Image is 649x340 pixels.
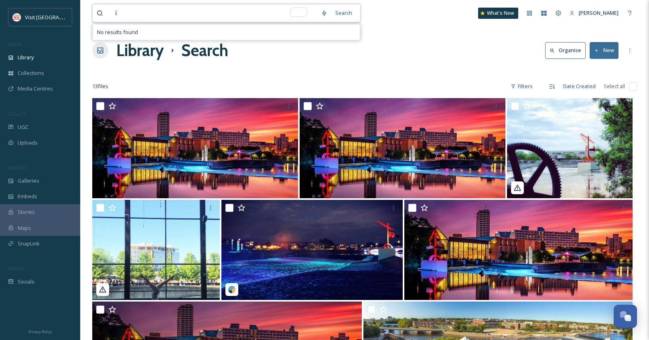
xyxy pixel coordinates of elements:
img: vsbm-stackedMISH_CMYKlogo2017.jpg [13,13,21,21]
span: No results found [97,28,138,36]
span: [PERSON_NAME] [579,9,619,16]
span: SnapLink [18,240,40,247]
span: SOCIALS [8,266,24,272]
button: Open Chat [614,305,637,328]
span: Embeds [18,193,37,200]
a: Library [116,38,164,62]
span: Maps [18,224,31,232]
img: 02f03d8e-762f-87b0-a684-03b088f6e9ae.jpg [507,98,633,198]
span: Stories [18,208,35,216]
a: [PERSON_NAME] [566,5,623,21]
div: Search [331,5,356,21]
span: Galleries [18,177,39,185]
span: MEDIA [8,41,22,47]
button: Organise [545,42,586,58]
div: Filters [507,78,537,94]
span: Visit [GEOGRAPHIC_DATA] [25,13,87,21]
img: Century-Center-at-Sunset-retouched (4)-Visit%20South%20Bend%20Mishawaka.jpg [300,98,505,198]
span: Socials [18,278,34,286]
a: Privacy Policy [28,326,52,336]
span: UGC [18,123,28,131]
span: Privacy Policy [28,329,52,334]
img: Century Center at Sunset retouched.jpg [404,200,633,300]
span: WIDGETS [8,165,26,171]
input: To enrich screen reader interactions, please activate Accessibility in Grammarly extension settings [111,4,317,22]
span: Media Centres [18,85,53,93]
a: Organise [545,42,590,58]
img: 7ffba5f5-a758-7397-e08c-1c5617e3614e.jpg [221,200,403,300]
div: Date Created [559,78,600,94]
span: Library [18,54,34,61]
img: snapsea-logo.png [228,286,236,294]
h1: Search [181,38,228,62]
button: New [590,42,619,58]
span: Collections [18,69,44,77]
span: Uploads [18,139,38,147]
a: What's New [478,8,518,19]
span: 13 file s [92,82,108,90]
img: Century Center at Sunset retouched-Visit%20South%20Bend%20Mishawaka.jpg [92,98,298,198]
span: Select all [604,82,625,90]
img: abfc43b3-8c89-2e00-fb7e-38653a49e62d.jpg [92,200,220,300]
span: COLLECT [8,111,25,117]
